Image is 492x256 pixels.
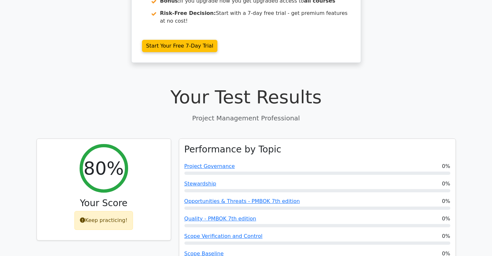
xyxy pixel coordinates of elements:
[442,197,450,205] span: 0%
[184,181,216,187] a: Stewardship
[142,40,218,52] a: Start Your Free 7-Day Trial
[37,113,456,123] p: Project Management Professional
[442,162,450,170] span: 0%
[442,232,450,240] span: 0%
[184,144,281,155] h3: Performance by Topic
[74,211,133,230] div: Keep practicing!
[83,157,124,179] h2: 80%
[442,215,450,223] span: 0%
[184,233,263,239] a: Scope Verification and Control
[442,180,450,188] span: 0%
[184,163,235,169] a: Project Governance
[184,216,256,222] a: Quality - PMBOK 7th edition
[37,86,456,108] h1: Your Test Results
[42,198,166,209] h3: Your Score
[184,198,300,204] a: Opportunities & Threats - PMBOK 7th edition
